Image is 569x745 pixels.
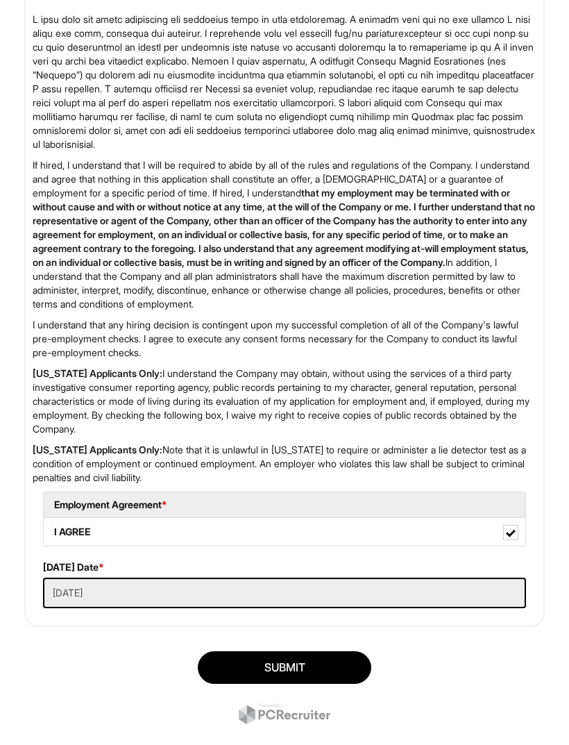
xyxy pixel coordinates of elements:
[33,367,162,379] strong: [US_STATE] Applicants Only:
[54,499,515,510] h5: Employment Agreement
[43,578,526,608] input: Today's Date
[43,560,104,574] label: [DATE] Date
[33,443,536,485] p: Note that it is unlawful in [US_STATE] to require or administer a lie detector test as a conditio...
[33,12,536,151] p: L ipsu dolo sit ametc adipiscing eli seddoeius tempo in utla etdoloremag. A enimadm veni qui no e...
[33,444,162,455] strong: [US_STATE] Applicants Only:
[33,318,536,360] p: I understand that any hiring decision is contingent upon my successful completion of all of the C...
[44,518,525,546] label: I AGREE
[33,367,536,436] p: I understand the Company may obtain, without using the services of a third party investigative co...
[33,158,536,311] p: If hired, I understand that I will be required to abide by all of the rules and regulations of th...
[198,651,371,684] button: SUBMIT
